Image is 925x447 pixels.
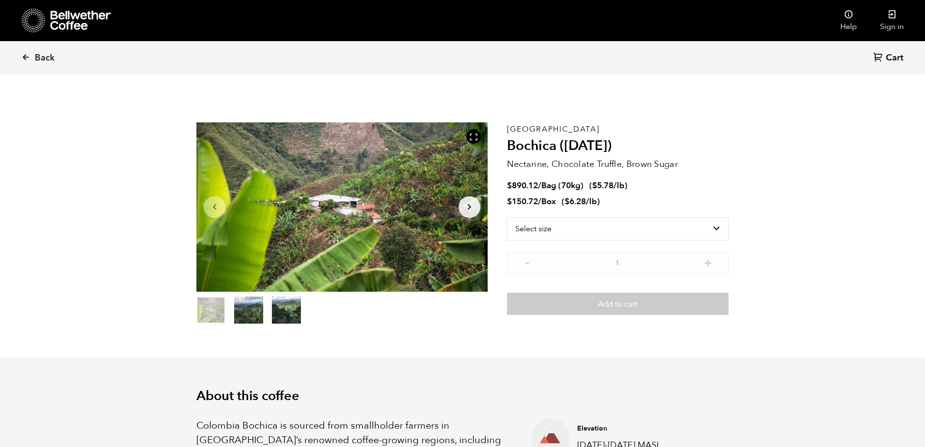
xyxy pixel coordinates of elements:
span: $ [592,180,597,191]
span: /lb [586,196,597,207]
bdi: 150.72 [507,196,538,207]
span: $ [507,196,512,207]
button: - [522,257,534,267]
h4: Elevation [577,424,669,433]
span: $ [565,196,569,207]
h2: Bochica ([DATE]) [507,138,729,154]
span: ( ) [562,196,600,207]
span: / [538,180,541,191]
button: + [702,257,714,267]
span: $ [507,180,512,191]
span: ( ) [589,180,627,191]
button: Add to cart [507,293,729,315]
span: /lb [613,180,625,191]
a: Cart [873,52,906,65]
bdi: 6.28 [565,196,586,207]
bdi: 5.78 [592,180,613,191]
bdi: 890.12 [507,180,538,191]
span: Box [541,196,556,207]
span: / [538,196,541,207]
h2: About this coffee [196,388,729,404]
span: Cart [886,52,903,64]
span: Back [35,52,55,64]
span: Bag (70kg) [541,180,583,191]
p: Nectarine, Chocolate Truffle, Brown Sugar [507,158,729,171]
